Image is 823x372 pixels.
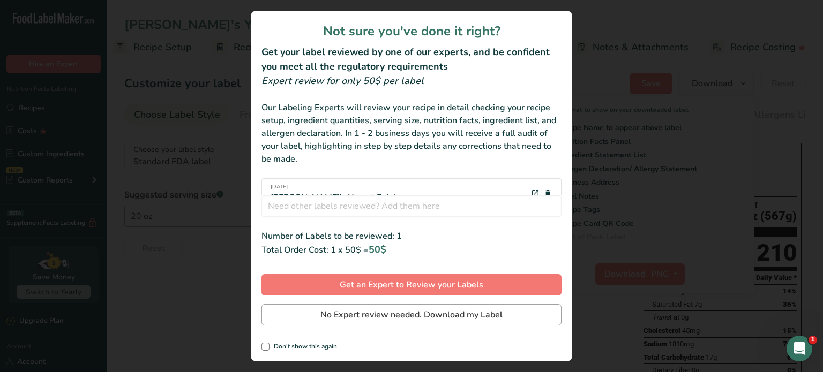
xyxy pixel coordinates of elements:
[261,74,562,88] div: Expert review for only 50$ per label
[787,336,812,361] iframe: Intercom live chat
[340,278,483,291] span: Get an Expert to Review your Labels
[261,21,562,41] h1: Not sure you've done it right?
[809,336,817,344] span: 1
[261,45,562,74] h2: Get your label reviewed by one of our experts, and be confident you meet all the regulatory requi...
[261,242,562,257] div: Total Order Cost: 1 x 50$ =
[261,304,562,325] button: No Expert review needed. Download my Label
[271,183,398,191] span: [DATE]
[320,308,503,321] span: No Expert review needed. Download my Label
[271,183,398,204] div: [PERSON_NAME]'s Yogurt Drink
[261,101,562,165] div: Our Labeling Experts will review your recipe in detail checking your recipe setup, ingredient qua...
[270,343,337,351] span: Don't show this again
[261,195,562,217] input: Need other labels reviewed? Add them here
[369,243,386,256] span: 50$
[261,230,562,242] div: Number of Labels to be reviewed: 1
[261,274,562,295] button: Get an Expert to Review your Labels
